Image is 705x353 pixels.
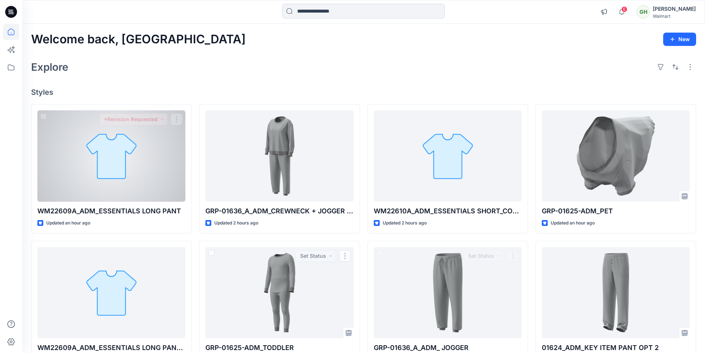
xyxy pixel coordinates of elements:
[551,219,595,227] p: Updated an hour ago
[653,13,696,19] div: Walmart
[214,219,258,227] p: Updated 2 hours ago
[205,343,353,353] p: GRP-01625-ADM_TODDLER
[46,219,90,227] p: Updated an hour ago
[374,247,522,339] a: GRP-01636_A_ADM_ JOGGER
[374,206,522,216] p: WM22610A_ADM_ESSENTIALS SHORT_COLORWAY
[542,206,690,216] p: GRP-01625-ADM_PET
[542,110,690,202] a: GRP-01625-ADM_PET
[542,343,690,353] p: 01624_ADM_KEY ITEM PANT OPT 2
[31,61,68,73] h2: Explore
[37,206,185,216] p: WM22609A_ADM_ESSENTIALS LONG PANT
[31,88,696,97] h4: Styles
[621,6,627,12] span: 6
[653,4,696,13] div: [PERSON_NAME]
[542,247,690,339] a: 01624_ADM_KEY ITEM PANT OPT 2
[37,247,185,339] a: WM22609A_ADM_ESSENTIALS LONG PANT_COLORWAY
[205,206,353,216] p: GRP-01636_A_ADM_CREWNECK + JOGGER SET
[374,110,522,202] a: WM22610A_ADM_ESSENTIALS SHORT_COLORWAY
[383,219,427,227] p: Updated 2 hours ago
[205,247,353,339] a: GRP-01625-ADM_TODDLER
[637,5,650,19] div: GH
[37,343,185,353] p: WM22609A_ADM_ESSENTIALS LONG PANT_COLORWAY
[205,110,353,202] a: GRP-01636_A_ADM_CREWNECK + JOGGER SET
[31,33,246,46] h2: Welcome back, [GEOGRAPHIC_DATA]
[663,33,696,46] button: New
[374,343,522,353] p: GRP-01636_A_ADM_ JOGGER
[37,110,185,202] a: WM22609A_ADM_ESSENTIALS LONG PANT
